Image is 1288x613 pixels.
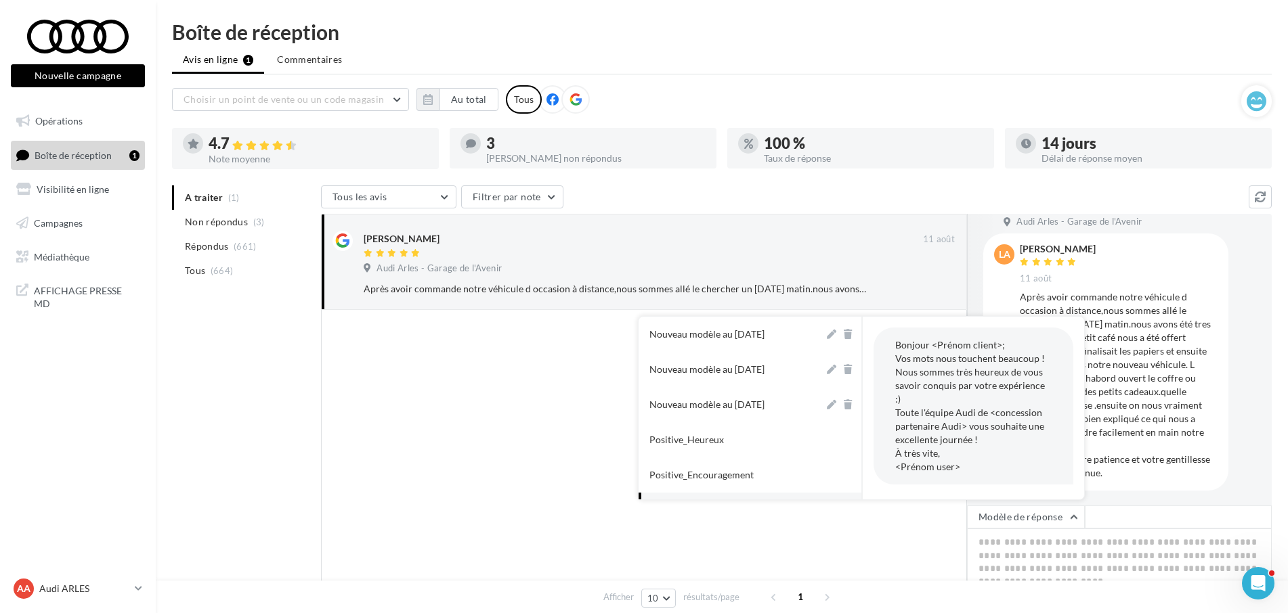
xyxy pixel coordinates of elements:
button: Positive_Encouragement [639,457,824,493]
span: Tous les avis [332,191,387,202]
a: Médiathèque [8,243,148,271]
a: AFFICHAGE PRESSE MD [8,276,148,316]
span: 11 août [923,233,955,246]
span: Médiathèque [34,250,89,262]
div: 1 [129,150,139,161]
span: 1 [790,586,811,608]
span: Tous [185,264,205,277]
a: AA Audi ARLES [11,576,145,601]
button: Au total [416,88,498,111]
iframe: Intercom live chat [1242,567,1274,599]
span: Commentaires [277,53,342,66]
div: Tous [506,85,542,114]
span: Boîte de réception [35,149,112,160]
button: Au total [439,88,498,111]
div: Nouveau modèle au [DATE] [649,363,765,376]
span: LA [999,248,1010,261]
button: 10 [641,589,676,608]
span: 11 août [1020,273,1052,285]
span: 10 [647,593,659,604]
div: Positive_Encouragement [649,468,754,482]
button: Nouvelle campagne [11,64,145,87]
button: Positive_Heureux [639,422,824,457]
div: Nouveau modèle au [DATE] [649,327,765,341]
a: Opérations [8,107,148,135]
button: Choisir un point de vente ou un code magasin [172,88,409,111]
div: Boîte de réception [172,22,1272,42]
div: 3 [486,136,706,151]
div: Note moyenne [209,154,428,164]
span: Non répondus [185,215,248,229]
div: 14 jours [1042,136,1261,151]
button: Tous les avis [321,185,456,208]
div: 4.7 [209,136,428,152]
span: Audi Arles - Garage de l'Avenir [377,263,502,275]
span: Campagnes [34,217,83,229]
button: Filtrer par note [461,185,563,208]
div: Taux de réponse [764,154,983,163]
div: Délai de réponse moyen [1042,154,1261,163]
span: Bonjour <Prénom client>; Vos mots nous touchent beaucoup ! Nous sommes très heureux de vous savoi... [895,339,1045,472]
span: Opérations [35,115,83,127]
a: Campagnes [8,209,148,237]
span: résultats/page [683,591,739,604]
button: Modèle de réponse [967,505,1085,528]
span: Répondus [185,240,229,253]
p: Audi ARLES [39,582,129,595]
span: Audi Arles - Garage de l'Avenir [1016,216,1142,228]
div: Nouveau modèle au [DATE] [649,398,765,411]
span: (661) [234,241,257,252]
div: [PERSON_NAME] [1020,244,1096,254]
button: Nouveau modèle au [DATE] [639,317,824,352]
span: AA [17,582,30,595]
div: Positive_Heureux [649,433,724,447]
span: Visibilité en ligne [37,183,109,195]
div: [PERSON_NAME] non répondus [486,154,706,163]
span: Choisir un point de vente ou un code magasin [184,93,384,105]
span: (664) [211,265,234,276]
div: Après avoir commande notre véhicule d occasion à distance,nous sommes allé le chercher un [DATE] ... [364,282,867,296]
button: Nouveau modèle au [DATE] [639,352,824,387]
span: (3) [253,217,265,227]
span: AFFICHAGE PRESSE MD [34,281,139,311]
div: Après avoir commande notre véhicule d occasion à distance,nous sommes allé le chercher un [DATE] ... [1020,290,1218,480]
span: Afficher [603,591,634,604]
button: Nouveau modèle au [DATE] [639,387,824,422]
a: Visibilité en ligne [8,175,148,204]
a: Boîte de réception1 [8,141,148,170]
div: 100 % [764,136,983,151]
div: [PERSON_NAME] [364,232,439,246]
